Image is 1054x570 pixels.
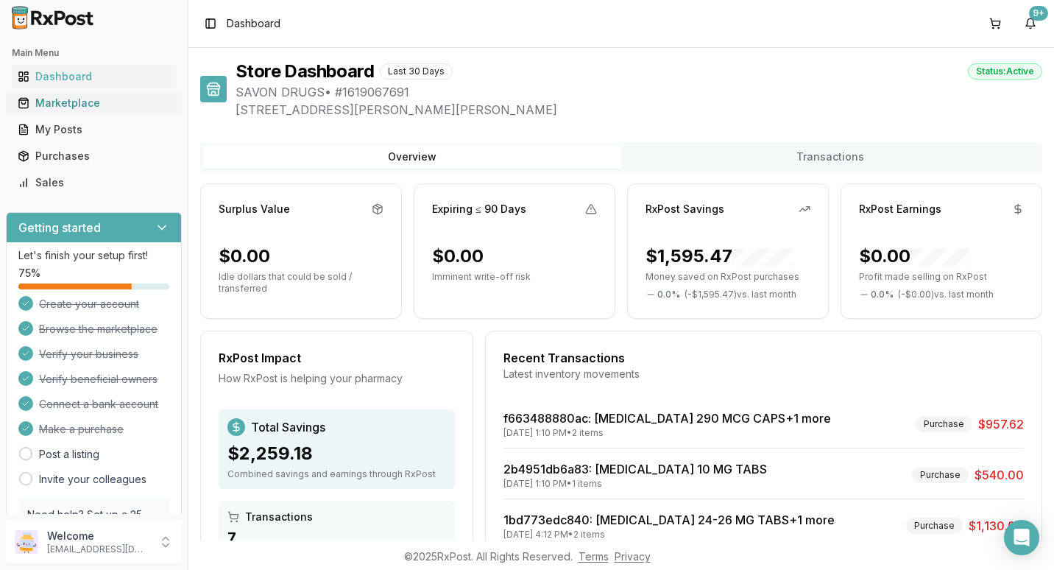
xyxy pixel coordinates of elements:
[219,371,455,386] div: How RxPost is helping your pharmacy
[975,466,1024,484] span: $540.00
[6,91,182,115] button: Marketplace
[227,468,446,480] div: Combined savings and earnings through RxPost
[12,143,176,169] a: Purchases
[432,244,484,268] div: $0.00
[219,244,270,268] div: $0.00
[39,297,139,312] span: Create your account
[646,202,724,217] div: RxPost Savings
[18,266,40,281] span: 75 %
[6,171,182,194] button: Sales
[12,47,176,59] h2: Main Menu
[646,244,791,268] div: $1,595.47
[47,529,149,543] p: Welcome
[12,63,176,90] a: Dashboard
[657,289,680,300] span: 0.0 %
[503,411,831,426] a: f663488880ac: [MEDICAL_DATA] 290 MCG CAPS+1 more
[39,372,158,387] span: Verify beneficial owners
[251,418,325,436] span: Total Savings
[871,289,894,300] span: 0.0 %
[685,289,796,300] span: ( - $1,595.47 ) vs. last month
[859,202,941,217] div: RxPost Earnings
[859,271,1024,283] p: Profit made selling on RxPost
[621,145,1039,169] button: Transactions
[432,271,597,283] p: Imminent write-off risk
[219,271,383,295] p: Idle dollars that could be sold / transferred
[39,322,158,337] span: Browse the marketplace
[978,415,1024,433] span: $957.62
[12,116,176,143] a: My Posts
[39,447,99,462] a: Post a listing
[219,202,290,217] div: Surplus Value
[6,65,182,88] button: Dashboard
[18,122,170,137] div: My Posts
[6,144,182,168] button: Purchases
[12,169,176,196] a: Sales
[227,16,280,31] nav: breadcrumb
[380,63,453,80] div: Last 30 Days
[6,6,100,29] img: RxPost Logo
[1029,6,1048,21] div: 9+
[615,550,651,563] a: Privacy
[236,83,1042,101] span: SAVON DRUGS • # 1619067691
[503,349,1024,367] div: Recent Transactions
[503,529,835,541] div: [DATE] 4:12 PM • 2 items
[227,16,280,31] span: Dashboard
[18,149,170,163] div: Purchases
[39,347,138,362] span: Verify your business
[12,90,176,116] a: Marketplace
[18,175,170,190] div: Sales
[968,63,1042,80] div: Status: Active
[969,517,1024,535] span: $1,130.00
[503,462,767,476] a: 2b4951db6a83: [MEDICAL_DATA] 10 MG TABS
[39,422,124,437] span: Make a purchase
[39,397,158,412] span: Connect a bank account
[18,219,101,236] h3: Getting started
[27,507,160,552] p: Need help? Set up a 25 minute call with our team to set up.
[203,145,621,169] button: Overview
[236,101,1042,119] span: [STREET_ADDRESS][PERSON_NAME][PERSON_NAME]
[227,527,446,548] div: 7
[15,530,38,554] img: User avatar
[219,349,455,367] div: RxPost Impact
[47,543,149,555] p: [EMAIL_ADDRESS][DOMAIN_NAME]
[39,472,146,487] a: Invite your colleagues
[432,202,526,217] div: Expiring ≤ 90 Days
[916,416,972,432] div: Purchase
[503,367,1024,381] div: Latest inventory movements
[859,244,969,268] div: $0.00
[18,96,170,110] div: Marketplace
[18,69,170,84] div: Dashboard
[245,510,313,524] span: Transactions
[646,271,810,283] p: Money saved on RxPost purchases
[912,467,969,483] div: Purchase
[898,289,994,300] span: ( - $0.00 ) vs. last month
[906,518,963,534] div: Purchase
[18,248,169,263] p: Let's finish your setup first!
[1004,520,1039,555] div: Open Intercom Messenger
[6,118,182,141] button: My Posts
[503,478,767,490] div: [DATE] 1:10 PM • 1 items
[503,427,831,439] div: [DATE] 1:10 PM • 2 items
[579,550,609,563] a: Terms
[503,513,835,527] a: 1bd773edc840: [MEDICAL_DATA] 24-26 MG TABS+1 more
[236,60,374,83] h1: Store Dashboard
[1019,12,1042,35] button: 9+
[227,442,446,465] div: $2,259.18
